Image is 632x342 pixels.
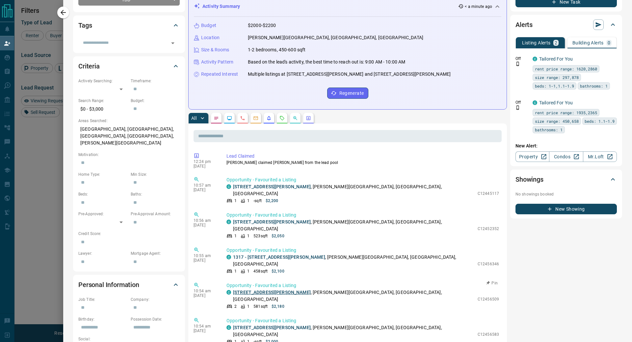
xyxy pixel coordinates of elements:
p: Opportunity - Favourited a Listing [226,212,499,219]
p: 1-2 bedrooms, 450-600 sqft [248,46,305,53]
p: 10:57 am [194,183,217,188]
p: Credit Score: [78,231,180,237]
svg: Push Notification Only [515,62,520,66]
p: 1 [247,303,250,309]
svg: Push Notification Only [515,105,520,110]
a: Property [515,151,549,162]
p: , [PERSON_NAME][GEOGRAPHIC_DATA], [GEOGRAPHIC_DATA], [GEOGRAPHIC_DATA] [233,219,474,232]
p: Opportunity - Favourited a Listing [226,282,499,289]
span: rent price range: 1935,2365 [535,109,597,116]
svg: Emails [253,116,258,121]
p: [DATE] [194,293,217,298]
p: $2,200 [266,198,278,204]
div: Criteria [78,58,180,74]
p: [PERSON_NAME][GEOGRAPHIC_DATA], [GEOGRAPHIC_DATA], [GEOGRAPHIC_DATA] [248,34,423,41]
svg: Opportunities [293,116,298,121]
p: [GEOGRAPHIC_DATA], [GEOGRAPHIC_DATA], [GEOGRAPHIC_DATA], [GEOGRAPHIC_DATA], [PERSON_NAME][GEOGRAP... [78,124,180,148]
a: [STREET_ADDRESS][PERSON_NAME] [233,290,311,295]
p: Repeated Interest [201,71,238,78]
button: Open [168,39,177,48]
p: Opportunity - Favourited a Listing [226,247,499,254]
p: 1 [234,268,237,274]
p: Motivation: [78,152,180,158]
p: , [PERSON_NAME][GEOGRAPHIC_DATA], [GEOGRAPHIC_DATA], [GEOGRAPHIC_DATA] [233,254,474,268]
div: condos.ca [226,220,231,224]
span: size range: 297,878 [535,74,579,81]
p: 10:55 am [194,253,217,258]
p: Lawyer: [78,250,127,256]
a: [STREET_ADDRESS][PERSON_NAME] [233,325,311,330]
span: size range: 450,658 [535,118,579,124]
p: $2,180 [272,303,284,309]
p: 10:54 am [194,289,217,293]
p: Multiple listings at [STREET_ADDRESS][PERSON_NAME] and [STREET_ADDRESS][PERSON_NAME] [248,71,451,78]
button: Pin [483,280,502,286]
p: Areas Searched: [78,118,180,124]
a: Tailored For You [539,56,573,62]
div: condos.ca [226,325,231,330]
p: 581 sqft [253,303,268,309]
svg: Listing Alerts [266,116,272,121]
p: All [191,116,197,120]
h2: Personal Information [78,279,139,290]
div: condos.ca [533,57,537,61]
p: 0 [608,40,610,45]
p: 523 sqft [253,233,268,239]
p: Activity Summary [202,3,240,10]
p: [DATE] [194,188,217,192]
p: $2000-$2200 [248,22,276,29]
h2: Alerts [515,19,533,30]
p: Beds: [78,191,127,197]
p: Off [515,56,529,62]
p: Baths: [131,191,180,197]
p: Budget [201,22,216,29]
p: Pre-Approved: [78,211,127,217]
div: condos.ca [226,255,231,259]
p: 12:24 pm [194,159,217,164]
p: No showings booked [515,191,617,197]
span: bathrooms: 1 [580,83,608,89]
p: Budget: [131,98,180,104]
svg: Notes [214,116,219,121]
p: Timeframe: [131,78,180,84]
div: Alerts [515,17,617,33]
p: [PERSON_NAME] claimed [PERSON_NAME] from the lead pool [226,160,499,166]
svg: Agent Actions [306,116,311,121]
a: 1317 - [STREET_ADDRESS][PERSON_NAME] [233,254,325,260]
p: $2,100 [272,268,284,274]
p: Listing Alerts [522,40,551,45]
p: Opportunity - Favourited a Listing [226,317,499,324]
p: Mortgage Agent: [131,250,180,256]
p: New Alert: [515,143,617,149]
div: Activity Summary< a minute ago [194,0,501,13]
p: Activity Pattern [201,59,233,66]
p: 10:54 am [194,324,217,329]
div: condos.ca [226,184,231,189]
p: C12456509 [478,296,499,302]
p: $0 - $3,000 [78,104,127,115]
p: 458 sqft [253,268,268,274]
p: [DATE] [194,329,217,333]
h2: Showings [515,174,543,185]
span: beds: 1.1-1.9 [585,118,615,124]
p: 1 [234,198,237,204]
p: , [PERSON_NAME][GEOGRAPHIC_DATA], [GEOGRAPHIC_DATA], [GEOGRAPHIC_DATA] [233,324,474,338]
p: 1 [247,233,250,239]
p: Lead Claimed [226,153,499,160]
p: Possession Date: [131,316,180,322]
p: , [PERSON_NAME][GEOGRAPHIC_DATA], [GEOGRAPHIC_DATA], [GEOGRAPHIC_DATA] [233,183,474,197]
p: C12445117 [478,191,499,197]
button: New Showing [515,204,617,214]
p: Birthday: [78,316,127,322]
h2: Criteria [78,61,100,71]
p: Based on the lead's activity, the best time to reach out is: 9:00 AM - 10:00 AM [248,59,405,66]
svg: Requests [279,116,285,121]
p: [DATE] [194,223,217,227]
p: Off [515,99,529,105]
p: C12452352 [478,226,499,232]
span: rent price range: 1620,2860 [535,66,597,72]
p: Search Range: [78,98,127,104]
p: Pre-Approval Amount: [131,211,180,217]
p: Opportunity - Favourited a Listing [226,176,499,183]
p: 2 [555,40,557,45]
